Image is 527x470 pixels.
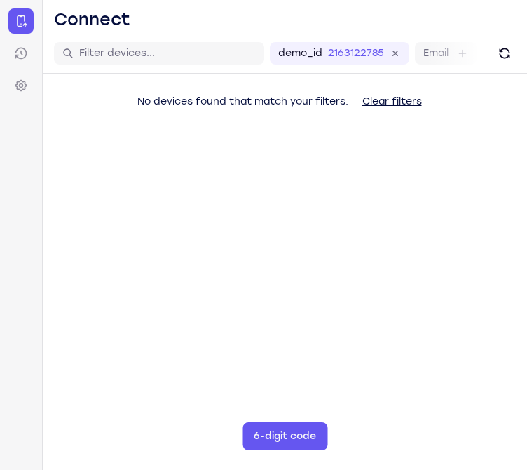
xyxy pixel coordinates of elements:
[79,46,256,60] input: Filter devices...
[278,46,322,60] label: demo_id
[8,8,34,34] a: Connect
[493,42,516,65] button: Refresh
[137,95,348,107] span: No devices found that match your filters.
[54,8,130,31] h1: Connect
[8,41,34,66] a: Sessions
[242,422,327,450] button: 6-digit code
[423,46,449,60] label: Email
[8,73,34,98] a: Settings
[351,88,433,116] button: Clear filters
